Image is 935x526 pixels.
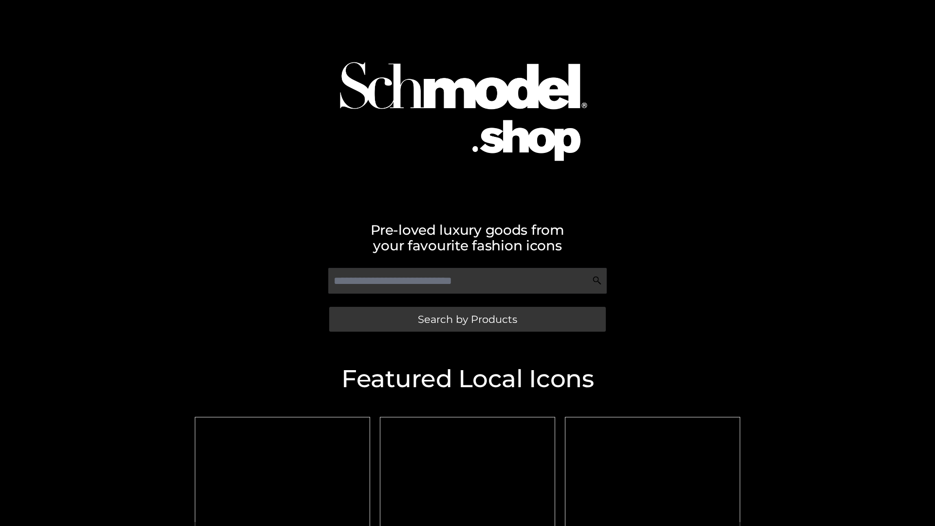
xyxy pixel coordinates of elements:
span: Search by Products [418,314,517,324]
a: Search by Products [329,307,606,332]
h2: Pre-loved luxury goods from your favourite fashion icons [190,222,745,253]
img: Search Icon [592,276,602,285]
h2: Featured Local Icons​ [190,367,745,391]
